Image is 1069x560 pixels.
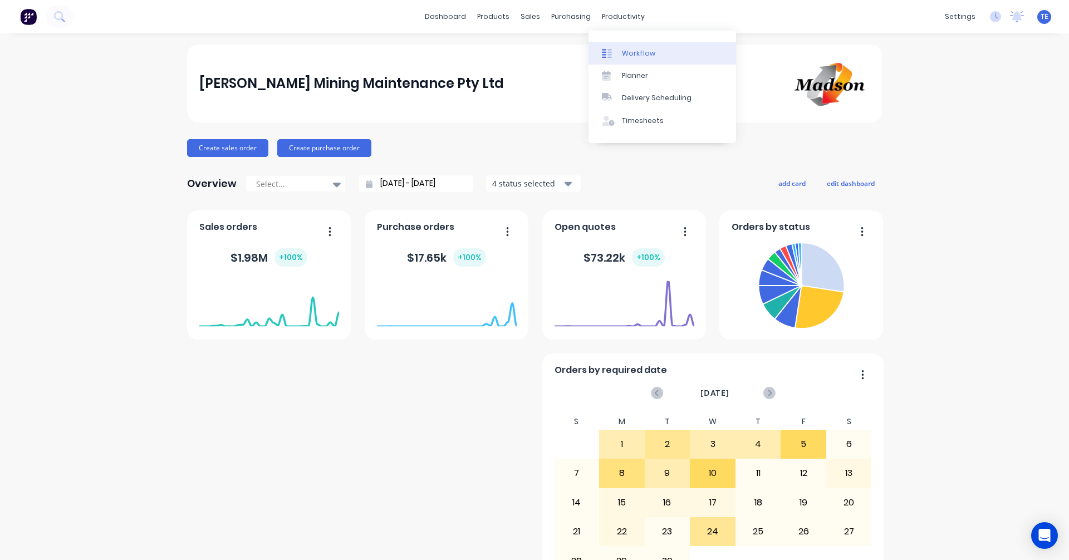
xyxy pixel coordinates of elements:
span: Purchase orders [377,220,454,234]
div: 21 [555,518,599,546]
span: Orders by required date [555,363,667,377]
div: 6 [827,430,871,458]
div: 15 [600,489,644,517]
div: 18 [736,489,781,517]
div: S [826,414,872,430]
span: [DATE] [700,387,729,399]
div: Delivery Scheduling [622,93,692,103]
img: Factory [20,8,37,25]
div: 1 [600,430,644,458]
div: Timesheets [622,116,664,126]
div: 11 [736,459,781,487]
div: Open Intercom Messenger [1031,522,1058,549]
span: Orders by status [732,220,810,234]
div: purchasing [546,8,596,25]
div: 2 [645,430,690,458]
div: 14 [555,489,599,517]
button: edit dashboard [820,176,882,190]
button: 4 status selected [486,175,581,192]
button: Create sales order [187,139,268,157]
div: + 100 % [632,248,665,267]
div: 7 [555,459,599,487]
a: Planner [589,65,736,87]
div: 8 [600,459,644,487]
div: 9 [645,459,690,487]
div: [PERSON_NAME] Mining Maintenance Pty Ltd [199,72,504,95]
a: Workflow [589,42,736,64]
div: 3 [690,430,735,458]
div: 16 [645,489,690,517]
div: Planner [622,71,648,81]
div: + 100 % [274,248,307,267]
div: W [690,414,735,430]
div: 10 [690,459,735,487]
div: 4 [736,430,781,458]
div: $ 1.98M [231,248,307,267]
div: 25 [736,518,781,546]
div: $ 73.22k [583,248,665,267]
div: sales [515,8,546,25]
div: Overview [187,173,237,195]
div: 22 [600,518,644,546]
div: 26 [781,518,826,546]
div: T [645,414,690,430]
button: Create purchase order [277,139,371,157]
div: 27 [827,518,871,546]
div: 5 [781,430,826,458]
div: 20 [827,489,871,517]
a: Timesheets [589,110,736,132]
a: Delivery Scheduling [589,87,736,109]
div: Workflow [622,48,655,58]
div: 23 [645,518,690,546]
a: dashboard [419,8,472,25]
div: products [472,8,515,25]
span: TE [1041,12,1048,22]
div: F [781,414,826,430]
div: 17 [690,489,735,517]
span: Sales orders [199,220,257,234]
span: Open quotes [555,220,616,234]
div: + 100 % [453,248,486,267]
div: S [554,414,600,430]
button: add card [771,176,813,190]
div: T [735,414,781,430]
div: 24 [690,518,735,546]
div: 13 [827,459,871,487]
div: $ 17.65k [407,248,486,267]
div: 4 status selected [492,178,562,189]
div: settings [939,8,981,25]
div: 19 [781,489,826,517]
div: M [599,414,645,430]
div: productivity [596,8,650,25]
img: Madson Mining Maintenance Pty Ltd [792,58,870,110]
div: 12 [781,459,826,487]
